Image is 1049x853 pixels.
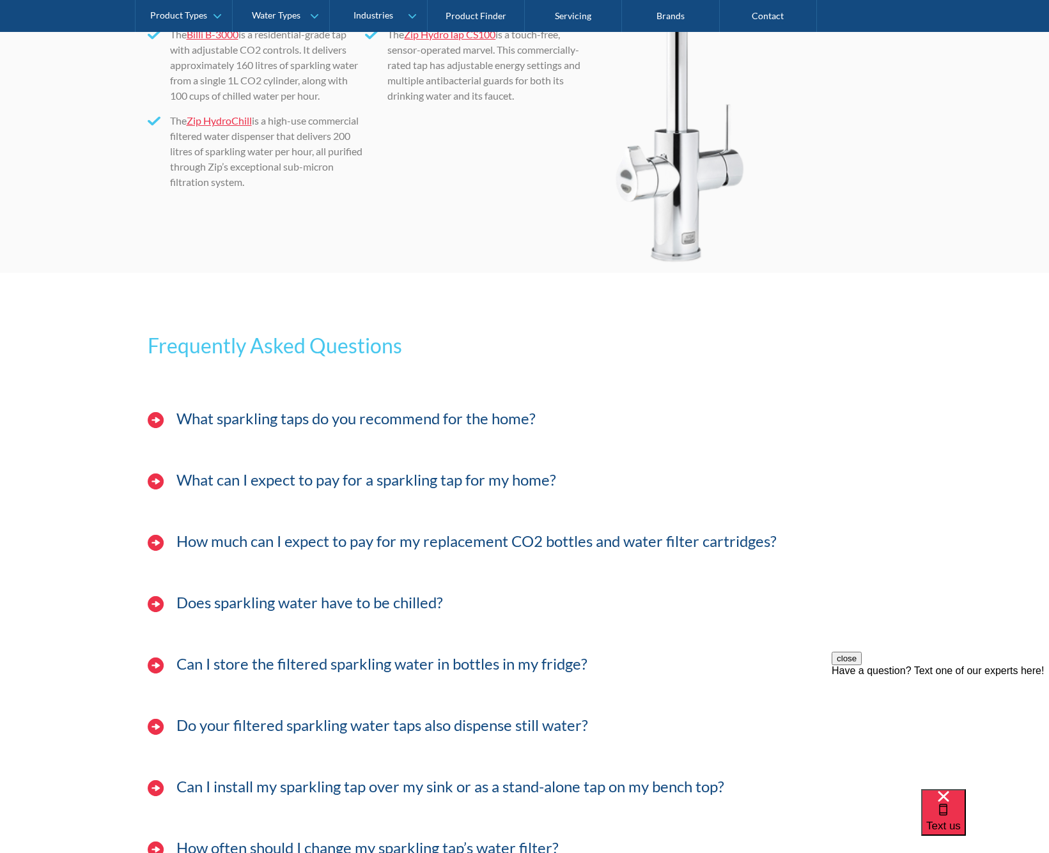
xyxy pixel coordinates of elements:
[365,27,583,104] li: The is a touch-free, sensor-operated marvel. This commercially-rated tap has adjustable energy se...
[176,410,536,428] h3: What sparkling taps do you recommend for the home?
[176,655,587,673] h3: Can I store the filtered sparkling water in bottles in my fridge?
[832,652,1049,805] iframe: podium webchat widget prompt
[150,10,207,21] div: Product Types
[252,10,300,21] div: Water Types
[148,330,902,361] h2: Frequently Asked Questions
[176,594,443,612] h3: Does sparkling water have to be chilled?
[354,10,393,21] div: Industries
[921,789,1049,853] iframe: podium webchat widget bubble
[187,114,252,127] a: Zip HydroChill
[176,532,777,551] h3: How much can I expect to pay for my replacement CO2 bottles and water filter cartridges?
[176,778,724,796] h3: Can I install my sparkling tap over my sink or as a stand-alone tap on my bench top?
[404,28,495,40] a: Zip HydroTap CS100
[176,471,556,489] h3: What can I expect to pay for a sparkling tap for my home?
[176,716,588,735] h3: Do your filtered sparkling water taps also dispense still water?
[187,28,238,40] a: Billi B-3000
[148,113,366,190] li: The is a high-use commercial filtered water dispenser that delivers 200 litres of sparkling water...
[148,27,366,104] li: The is a residential-grade tap with adjustable CO2 controls. It delivers approximately 160 litres...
